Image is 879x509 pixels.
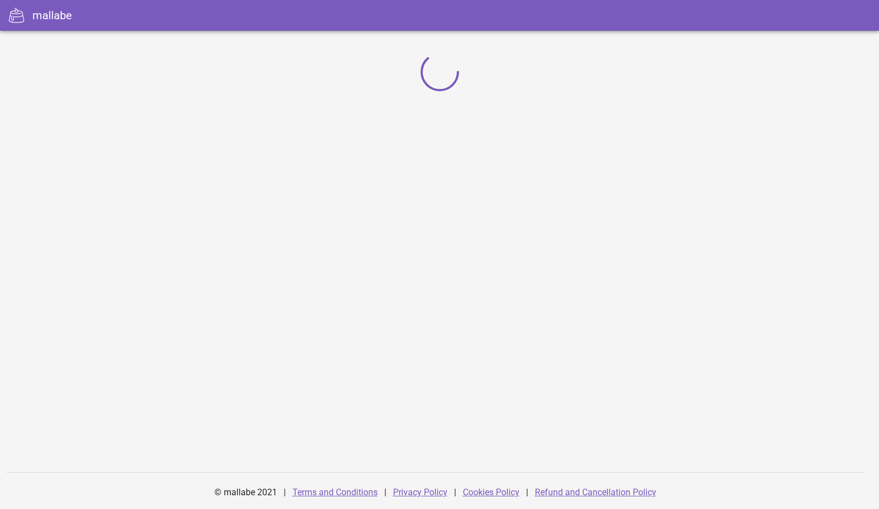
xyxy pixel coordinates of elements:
a: Refund and Cancellation Policy [535,487,656,497]
div: | [454,479,456,506]
div: © mallabe 2021 [208,479,284,506]
a: Terms and Conditions [292,487,378,497]
div: | [526,479,528,506]
a: Privacy Policy [393,487,447,497]
a: Cookies Policy [463,487,519,497]
div: | [384,479,386,506]
div: | [284,479,286,506]
div: mallabe [32,7,72,24]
